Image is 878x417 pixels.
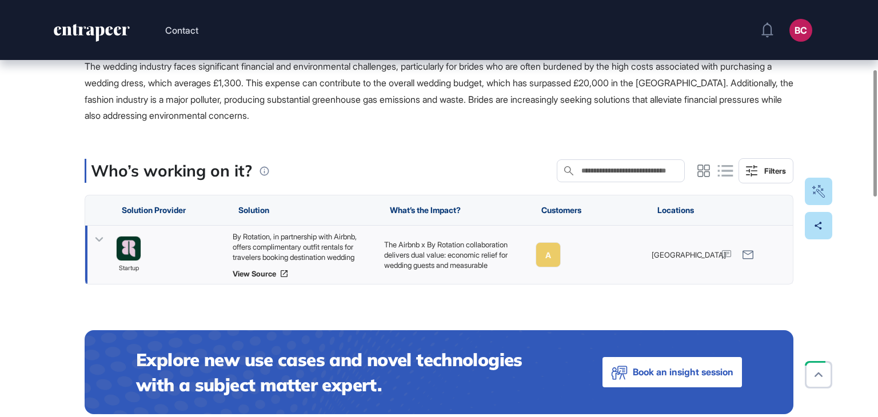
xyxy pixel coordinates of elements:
span: Book an insight session [633,364,733,380]
a: entrapeer-logo [53,24,131,46]
button: BC [789,19,812,42]
span: [GEOGRAPHIC_DATA] [652,250,726,260]
img: image [117,236,141,260]
a: A [536,242,561,267]
span: Locations [657,206,694,215]
div: By Rotation, in partnership with Airbnb, offers complimentary outfit rentals for travelers bookin... [233,231,373,262]
button: Filters [739,158,793,183]
a: image [116,236,141,261]
h4: Explore new use cases and novel technologies with a subject matter expert. [136,347,557,397]
span: Solution Provider [122,206,186,215]
div: A [545,251,551,259]
a: View Source [233,269,373,278]
span: The wedding industry faces significant financial and environmental challenges, particularly for b... [85,61,793,121]
span: startup [119,263,139,274]
span: Customers [541,206,581,215]
p: Who’s working on it? [91,159,252,183]
span: Solution [238,206,269,215]
button: Contact [165,23,198,38]
button: Book an insight session [602,357,742,387]
div: Filters [764,166,786,175]
span: What’s the Impact? [390,206,461,215]
p: The Airbnb x By Rotation collaboration delivers dual value: economic relief for wedding guests an... [384,239,524,395]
